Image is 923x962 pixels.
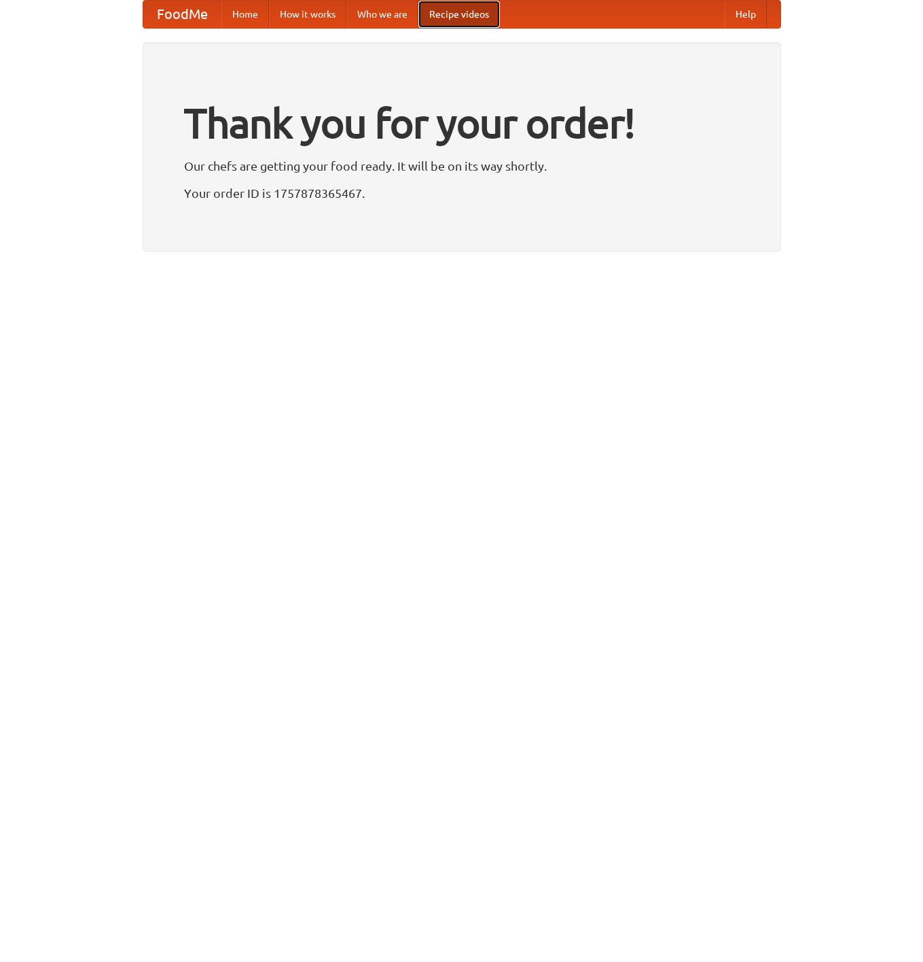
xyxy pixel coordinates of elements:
[184,183,740,203] p: Your order ID is 1757878365467.
[221,1,269,28] a: Home
[346,1,418,28] a: Who we are
[143,1,221,28] a: FoodMe
[418,1,500,28] a: Recipe videos
[269,1,346,28] a: How it works
[725,1,767,28] a: Help
[184,156,740,176] p: Our chefs are getting your food ready. It will be on its way shortly.
[184,90,740,156] h1: Thank you for your order!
